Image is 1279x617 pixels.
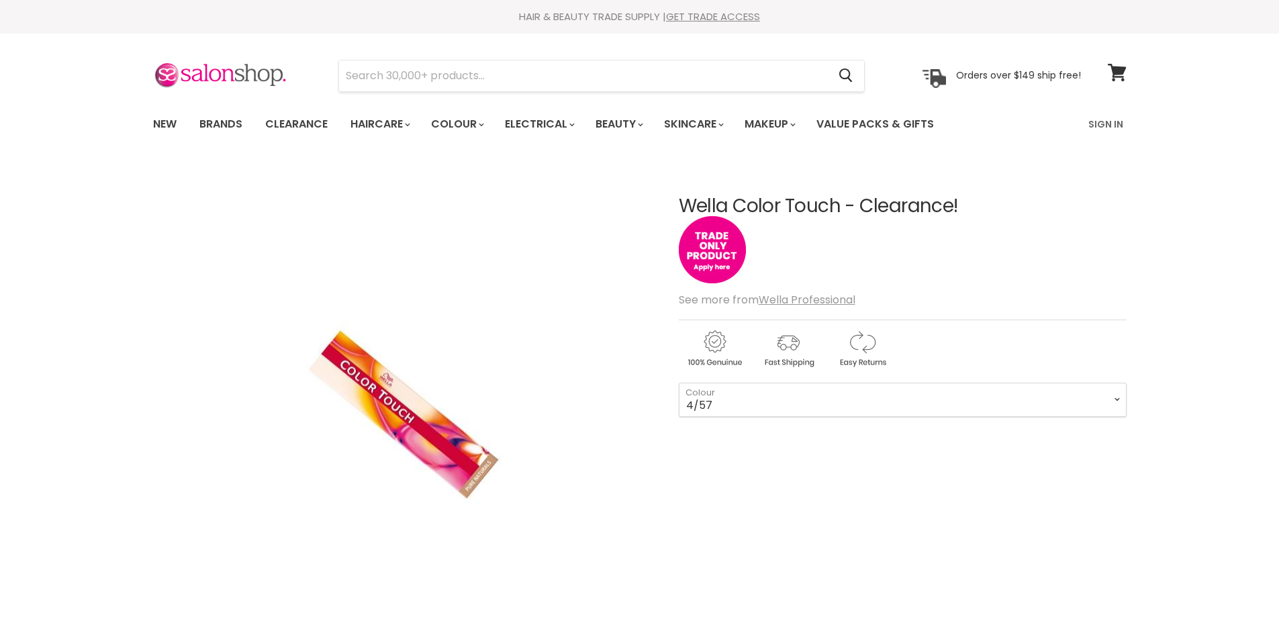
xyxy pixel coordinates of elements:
img: genuine.gif [679,328,750,369]
nav: Main [136,105,1143,144]
a: Sign In [1080,110,1131,138]
a: New [143,110,187,138]
img: Wella Color Touch - Clearance! [286,236,521,589]
a: GET TRADE ACCESS [666,9,760,23]
div: HAIR & BEAUTY TRADE SUPPLY | [136,10,1143,23]
img: tradeonly_small.jpg [679,216,746,283]
a: Value Packs & Gifts [806,110,944,138]
input: Search [339,60,828,91]
a: Haircare [340,110,418,138]
img: returns.gif [826,328,898,369]
form: Product [338,60,865,92]
a: Skincare [654,110,732,138]
a: Colour [421,110,492,138]
p: Orders over $149 ship free! [956,69,1081,81]
a: Electrical [495,110,583,138]
img: shipping.gif [753,328,824,369]
button: Search [828,60,864,91]
a: Beauty [585,110,651,138]
ul: Main menu [143,105,1012,144]
span: See more from [679,292,855,307]
a: Clearance [255,110,338,138]
h1: Wella Color Touch - Clearance! [679,196,1127,217]
a: Wella Professional [759,292,855,307]
a: Makeup [735,110,804,138]
a: Brands [189,110,252,138]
